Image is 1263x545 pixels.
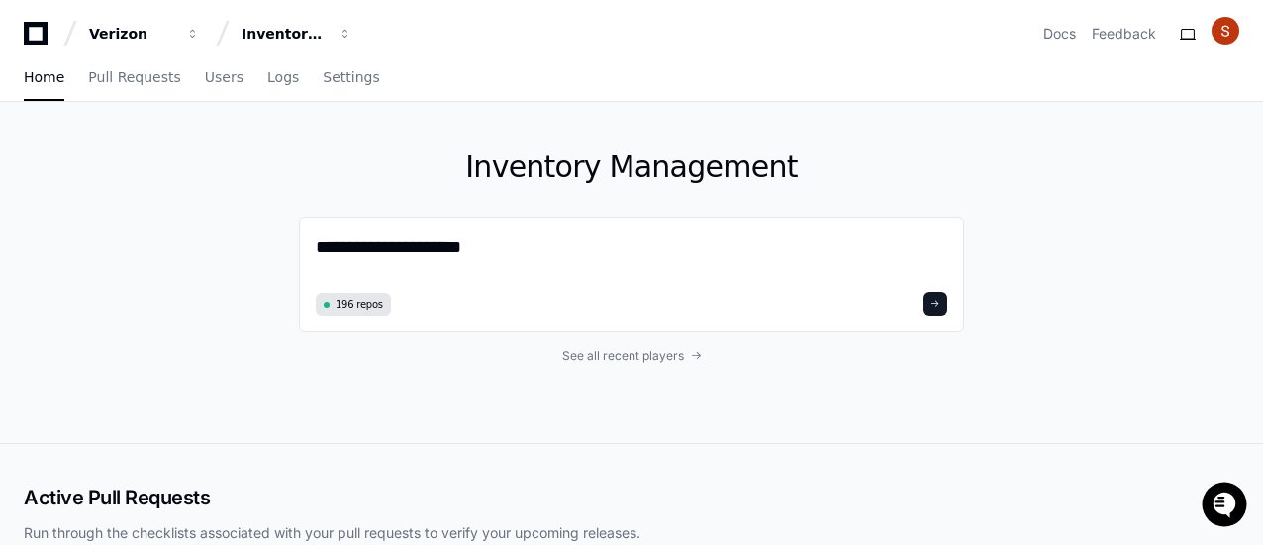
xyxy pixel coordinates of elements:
div: Welcome [20,79,360,111]
div: Inventory Management [242,24,327,44]
div: Verizon [89,24,174,44]
span: 196 repos [336,297,383,312]
iframe: Open customer support [1200,480,1253,533]
img: PlayerZero [20,20,59,59]
a: Powered byPylon [140,207,240,223]
span: Pull Requests [88,71,180,83]
button: Start new chat [337,153,360,177]
a: See all recent players [299,348,964,364]
div: We're offline, we'll be back soon [67,167,258,183]
a: Pull Requests [88,55,180,101]
button: Verizon [81,16,208,51]
button: Inventory Management [234,16,360,51]
h2: Active Pull Requests [24,484,1239,511]
img: ACg8ocLg2_KGMaESmVdPJoxlc_7O_UeM10l1C5GIc0P9QNRQFTV7=s96-c [1212,17,1239,45]
div: Start new chat [67,147,325,167]
span: See all recent players [562,348,684,364]
span: Home [24,71,64,83]
a: Home [24,55,64,101]
span: Users [205,71,243,83]
a: Docs [1043,24,1076,44]
a: Logs [267,55,299,101]
span: Logs [267,71,299,83]
p: Run through the checklists associated with your pull requests to verify your upcoming releases. [24,523,1239,543]
a: Settings [323,55,379,101]
img: 1736555170064-99ba0984-63c1-480f-8ee9-699278ef63ed [20,147,55,183]
span: Pylon [197,208,240,223]
button: Feedback [1092,24,1156,44]
a: Users [205,55,243,101]
h1: Inventory Management [299,149,964,185]
span: Settings [323,71,379,83]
